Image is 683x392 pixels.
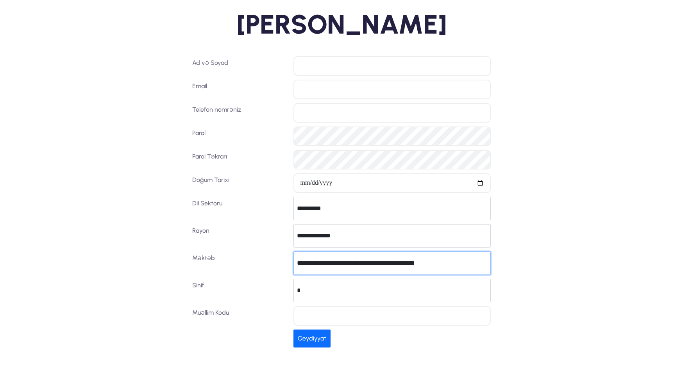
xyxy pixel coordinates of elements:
[189,197,291,220] label: Dil Sektoru
[189,173,291,193] label: Doğum Tarixi
[293,330,331,347] button: Qeydiyyat
[189,251,291,275] label: Məktəb
[189,80,291,99] label: Email
[189,56,291,76] label: Ad və Soyad
[189,127,291,146] label: Parol
[189,306,291,326] label: Müəllim Kodu
[189,224,291,248] label: Rayon
[189,103,291,123] label: Telefon nömrəniz
[116,8,567,41] h2: [PERSON_NAME]
[189,150,291,169] label: Parol Təkrarı
[189,279,291,302] label: Sinif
